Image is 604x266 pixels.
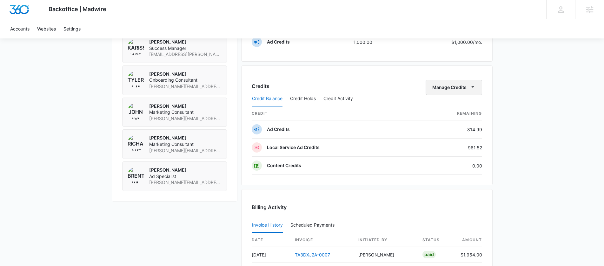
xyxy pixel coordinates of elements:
p: Content Credits [267,162,301,169]
img: Brent Avila [128,167,144,183]
span: /mo. [473,39,482,45]
td: 0.00 [415,157,482,175]
th: Remaining [415,107,482,120]
p: Local Service Ad Credits [267,144,320,151]
span: [PERSON_NAME][EMAIL_ADDRESS][PERSON_NAME][DOMAIN_NAME] [149,115,222,122]
td: 814.99 [415,120,482,139]
p: $1,000.00 [451,39,482,45]
p: Ad Credits [267,39,290,45]
p: [PERSON_NAME] [149,103,222,109]
th: status [417,233,455,247]
a: Settings [60,19,84,38]
span: [PERSON_NAME][EMAIL_ADDRESS][PERSON_NAME][DOMAIN_NAME] [149,147,222,154]
div: Paid [422,251,436,258]
span: Ad Specialist [149,173,222,180]
a: Accounts [6,19,33,38]
img: Richard Sauter [128,135,144,151]
span: Backoffice | Madwire [49,6,106,12]
button: Manage Credits [426,80,482,95]
td: [PERSON_NAME] [353,247,417,263]
span: Success Manager [149,45,222,51]
button: Credit Balance [252,91,282,106]
th: date [252,233,290,247]
th: amount [455,233,482,247]
p: [PERSON_NAME] [149,71,222,77]
td: [DATE] [252,247,290,263]
span: Marketing Consultant [149,141,222,147]
th: credit [252,107,415,120]
button: Invoice History [252,218,283,233]
a: TA3DXJ2A-0007 [295,252,330,257]
h3: Billing Activity [252,203,482,211]
td: 961.52 [415,139,482,157]
td: 1,000.00 [348,33,403,51]
div: Scheduled Payments [290,223,337,227]
img: Karissa Harris [128,39,144,55]
td: $1,954.00 [455,247,482,263]
span: [EMAIL_ADDRESS][PERSON_NAME][DOMAIN_NAME] [149,51,222,58]
p: Ad Credits [267,126,290,133]
th: Initiated By [353,233,417,247]
p: [PERSON_NAME] [149,135,222,141]
span: [PERSON_NAME][EMAIL_ADDRESS][PERSON_NAME][DOMAIN_NAME] [149,83,222,90]
span: Onboarding Consultant [149,77,222,83]
h3: Credits [252,82,269,90]
a: Websites [33,19,60,38]
button: Credit Holds [290,91,316,106]
button: Credit Activity [323,91,353,106]
p: [PERSON_NAME] [149,39,222,45]
span: Marketing Consultant [149,109,222,115]
span: [PERSON_NAME][EMAIL_ADDRESS][PERSON_NAME][DOMAIN_NAME] [149,179,222,186]
th: invoice [290,233,353,247]
img: Tyler Pajak [128,71,144,87]
p: [PERSON_NAME] [149,167,222,173]
img: John Taylor [128,103,144,119]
